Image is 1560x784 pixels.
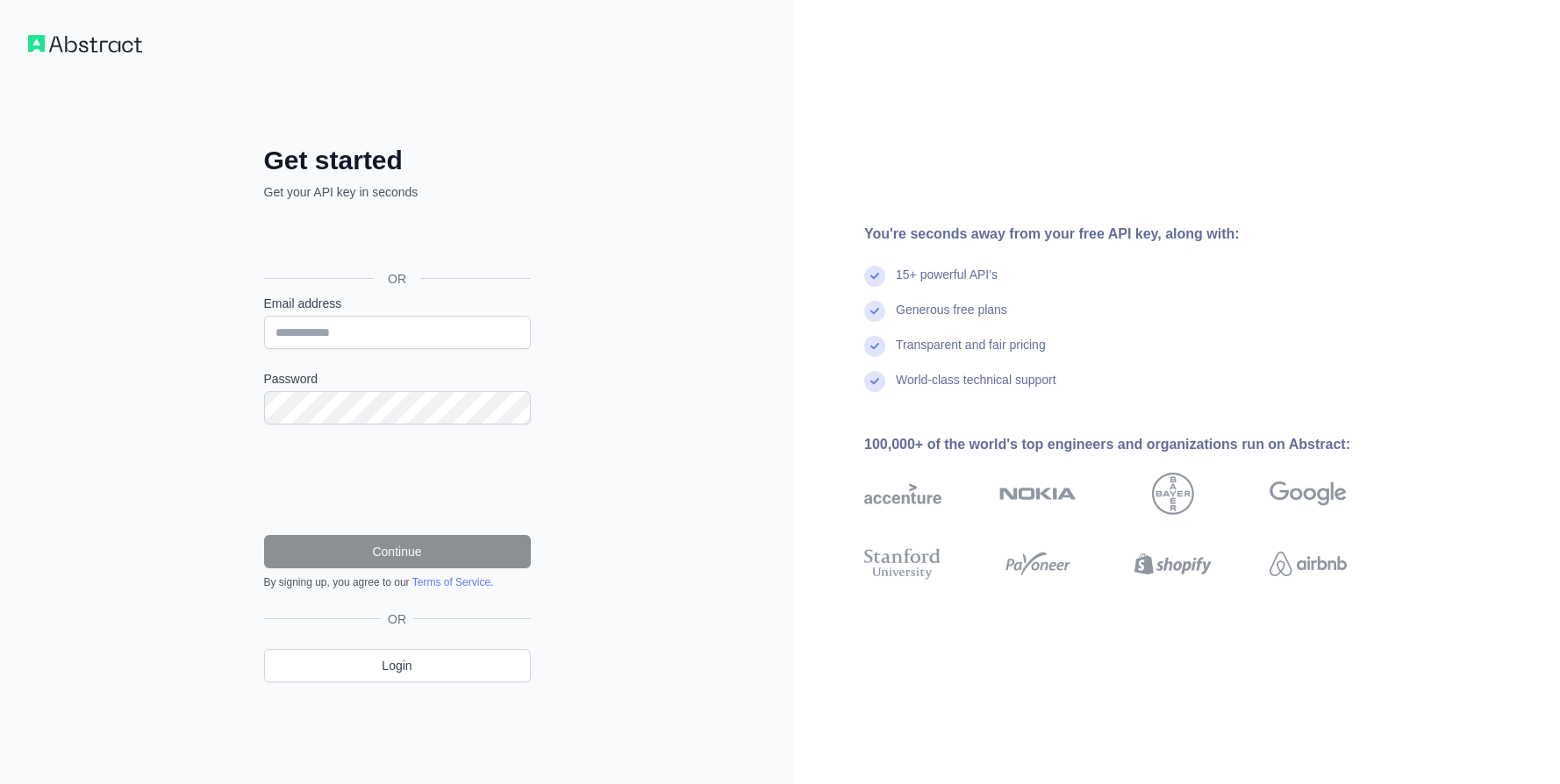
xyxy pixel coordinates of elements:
div: By signing up, you agree to our . [264,575,531,589]
img: check mark [864,301,885,322]
iframe: Sign in with Google Button [255,220,536,259]
div: You're seconds away from your free API key, along with: [864,224,1403,245]
img: airbnb [1270,545,1347,583]
div: World-class technical support [896,371,1056,406]
p: Get your API key in seconds [264,183,531,201]
a: Login [264,649,531,682]
span: OR [381,610,413,628]
img: check mark [864,371,885,392]
img: accenture [864,473,941,515]
img: stanford university [864,545,941,583]
img: check mark [864,266,885,287]
label: Password [264,370,531,388]
iframe: reCAPTCHA [264,445,531,514]
img: Workflow [28,35,142,53]
div: Transparent and fair pricing [896,336,1046,371]
label: Email address [264,295,531,312]
span: OR [374,270,420,288]
img: bayer [1152,473,1194,515]
img: nokia [999,473,1077,515]
img: shopify [1134,545,1212,583]
a: Terms of Service [412,576,490,588]
div: 100,000+ of the world's top engineers and organizations run on Abstract: [864,434,1403,455]
img: check mark [864,336,885,357]
img: payoneer [999,545,1077,583]
img: google [1270,473,1347,515]
h2: Get started [264,145,531,176]
div: 15+ powerful API's [896,266,998,301]
div: Generous free plans [896,301,1007,336]
button: Continue [264,535,531,568]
